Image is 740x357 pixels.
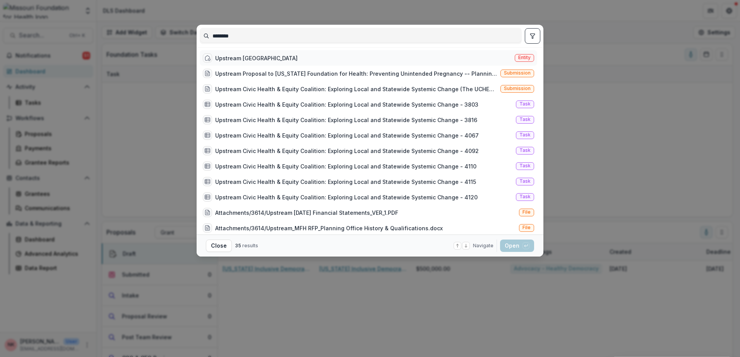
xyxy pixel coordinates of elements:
[500,240,534,252] button: Open
[518,55,531,60] span: Entity
[215,147,479,155] div: Upstream Civic Health & Equity Coalition: Exploring Local and Statewide Systemic Change - 4092
[519,132,531,138] span: Task
[519,117,531,122] span: Task
[522,225,531,230] span: File
[215,85,497,93] div: Upstream Civic Health & Equity Coalition: Exploring Local and Statewide Systemic Change (The UCHE...
[519,148,531,153] span: Task
[504,86,531,91] span: Submission
[215,209,398,217] div: Attachments/3614/Upstream [DATE] Financial Statements_VER_1.PDF
[215,178,476,186] div: Upstream Civic Health & Equity Coalition: Exploring Local and Statewide Systemic Change - 4115
[215,224,443,232] div: Attachments/3614/Upstream_MFH RFP_Planning Office History & Qualifications.docx
[215,54,298,62] div: Upstream [GEOGRAPHIC_DATA]
[206,240,232,252] button: Close
[215,100,478,109] div: Upstream Civic Health & Equity Coalition: Exploring Local and Statewide Systemic Change - 3803
[473,242,493,249] span: Navigate
[522,209,531,215] span: File
[525,28,540,44] button: toggle filters
[215,116,477,124] div: Upstream Civic Health & Equity Coalition: Exploring Local and Statewide Systemic Change - 3816
[504,70,531,76] span: Submission
[215,193,478,201] div: Upstream Civic Health & Equity Coalition: Exploring Local and Statewide Systemic Change - 4120
[242,243,258,248] span: results
[519,101,531,107] span: Task
[215,131,479,139] div: Upstream Civic Health & Equity Coalition: Exploring Local and Statewide Systemic Change - 4067
[215,162,476,170] div: Upstream Civic Health & Equity Coalition: Exploring Local and Statewide Systemic Change - 4110
[519,194,531,199] span: Task
[235,243,241,248] span: 35
[519,178,531,184] span: Task
[215,70,497,78] div: Upstream Proposal to [US_STATE] Foundation for Health: Preventing Unintended Pregnancy -- Plannin...
[519,163,531,168] span: Task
